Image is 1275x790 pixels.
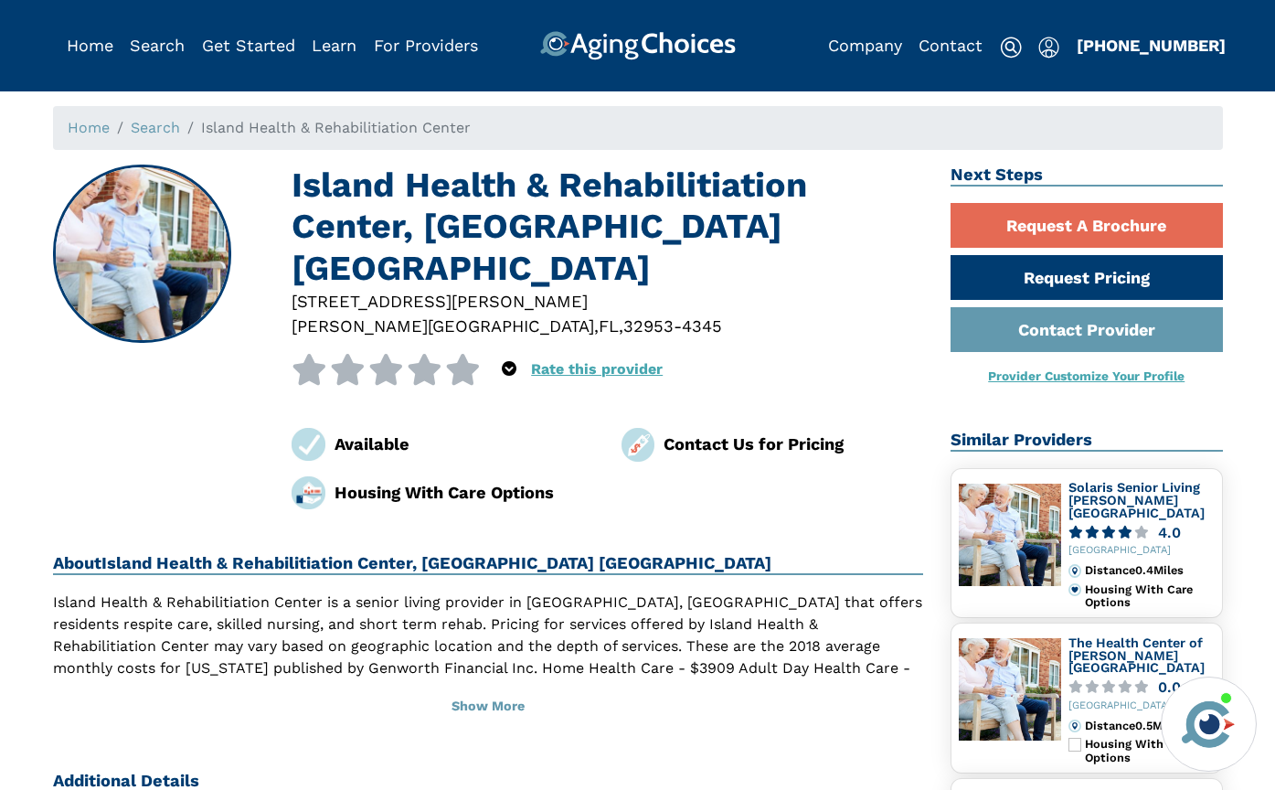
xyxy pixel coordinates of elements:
img: distance.svg [1068,564,1081,577]
h2: About Island Health & Rehabilitiation Center, [GEOGRAPHIC_DATA] [GEOGRAPHIC_DATA] [53,553,924,575]
div: Contact Us for Pricing [664,432,923,456]
a: Search [131,119,180,136]
div: Popover trigger [130,31,185,60]
a: Solaris Senior Living [PERSON_NAME][GEOGRAPHIC_DATA] [1068,480,1205,519]
nav: breadcrumb [53,106,1223,150]
a: The Health Center of [PERSON_NAME][GEOGRAPHIC_DATA] [1068,635,1205,675]
a: Contact [919,36,983,55]
div: Housing With Care Options [1085,738,1214,764]
div: [GEOGRAPHIC_DATA] [1068,545,1215,557]
a: Request A Brochure [951,203,1223,248]
h1: Island Health & Rehabilitiation Center, [GEOGRAPHIC_DATA] [GEOGRAPHIC_DATA] [292,165,923,289]
a: [PHONE_NUMBER] [1077,36,1226,55]
div: [GEOGRAPHIC_DATA] [1068,700,1215,712]
a: Learn [312,36,356,55]
a: For Providers [374,36,478,55]
img: AgingChoices [539,31,735,60]
div: Distance 0.5 Miles [1085,720,1214,732]
a: 0.0 [1068,680,1215,694]
span: [PERSON_NAME][GEOGRAPHIC_DATA] [292,316,594,336]
img: distance.svg [1068,720,1081,732]
h2: Similar Providers [951,430,1223,452]
div: Popover trigger [502,354,516,385]
img: user-icon.svg [1038,37,1059,59]
a: Provider Customize Your Profile [988,368,1185,383]
div: 4.0 [1158,526,1181,539]
span: , [594,316,599,336]
div: Available [335,432,594,456]
div: Popover trigger [1038,31,1059,60]
img: primary.svg [1068,583,1081,596]
img: Island Health & Rehabilitiation Center, Merritt Island FL [54,166,229,342]
div: Distance 0.4 Miles [1085,564,1214,577]
a: Request Pricing [951,255,1223,300]
h2: Next Steps [951,165,1223,187]
div: Housing With Care Options [1085,583,1214,610]
span: Island Health & Rehabilitiation Center [201,119,471,136]
span: FL [599,316,619,336]
img: search-icon.svg [1000,37,1022,59]
a: Home [67,36,113,55]
a: Home [68,119,110,136]
p: Island Health & Rehabilitiation Center is a senior living provider in [GEOGRAPHIC_DATA], [GEOGRAP... [53,592,924,723]
div: 0.0 [1158,680,1181,694]
a: Rate this provider [531,360,663,378]
span: , [619,316,623,336]
div: [STREET_ADDRESS][PERSON_NAME] [292,289,923,314]
img: avatar [1177,693,1239,755]
a: Company [828,36,902,55]
button: Show More [53,687,924,727]
a: Contact Provider [951,307,1223,352]
a: Search [130,36,185,55]
a: 4.0 [1068,526,1215,539]
div: 32953-4345 [623,314,722,338]
div: Housing With Care Options [335,480,594,505]
a: Get Started [202,36,295,55]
